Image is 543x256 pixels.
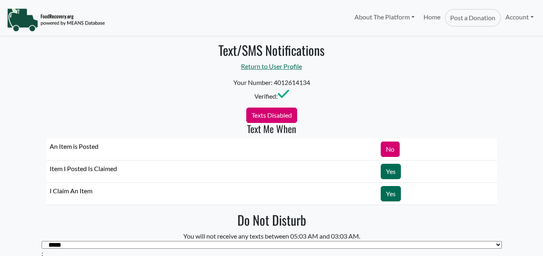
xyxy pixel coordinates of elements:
a: Yes [381,164,401,179]
a: Return to User Profile [241,62,302,70]
h4: Text Me When [42,123,502,135]
td: I Claim An Item [46,182,377,205]
a: Post a Donation [445,9,501,27]
h2: Text/SMS Notifications [42,42,502,58]
a: About The Platform [350,9,419,25]
h2: Do Not Disturb [42,212,502,228]
img: NavigationLogo_FoodRecovery-91c16205cd0af1ed486a0f1a7774a6544ea792ac00100771e7dd3ec7c0e58e41.png [7,8,105,32]
a: Yes [381,186,401,201]
button: Texts Disabled [246,108,297,123]
td: Item I Posted Is Claimed [46,160,377,182]
td: An Item is Posted [46,138,377,161]
a: Home [419,9,445,27]
a: Account [501,9,538,25]
a: No [381,142,400,157]
p: Your Number: 4012614134 Verified: [42,78,502,101]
